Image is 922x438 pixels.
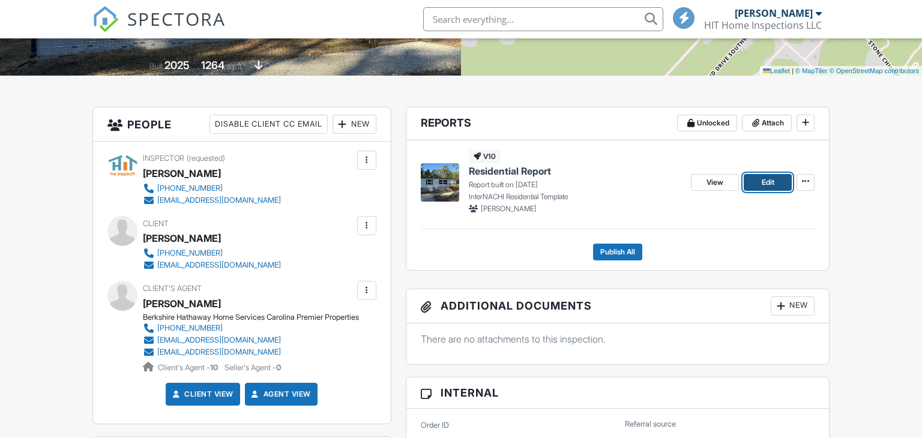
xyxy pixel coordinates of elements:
[143,194,281,206] a: [EMAIL_ADDRESS][DOMAIN_NAME]
[157,323,223,333] div: [PHONE_NUMBER]
[157,260,281,270] div: [EMAIL_ADDRESS][DOMAIN_NAME]
[143,229,221,247] div: [PERSON_NAME]
[157,196,281,205] div: [EMAIL_ADDRESS][DOMAIN_NAME]
[830,67,919,74] a: © OpenStreetMap contributors
[406,289,830,323] h3: Additional Documents
[92,16,226,41] a: SPECTORA
[210,363,218,372] strong: 10
[143,346,349,358] a: [EMAIL_ADDRESS][DOMAIN_NAME]
[226,62,243,71] span: sq. ft.
[92,6,119,32] img: The Best Home Inspection Software - Spectora
[209,115,328,134] div: Disable Client CC Email
[143,259,281,271] a: [EMAIL_ADDRESS][DOMAIN_NAME]
[143,247,281,259] a: [PHONE_NUMBER]
[143,154,184,163] span: Inspector
[170,388,234,400] a: Client View
[795,67,828,74] a: © MapTiler
[423,7,663,31] input: Search everything...
[763,67,790,74] a: Leaflet
[187,154,225,163] span: (requested)
[421,420,449,431] label: Order ID
[201,59,224,71] div: 1264
[93,107,391,142] h3: People
[249,388,311,400] a: Agent View
[143,322,349,334] a: [PHONE_NUMBER]
[704,19,822,31] div: HIT Home Inspections LLC
[735,7,813,19] div: [PERSON_NAME]
[421,332,815,346] p: There are no attachments to this inspection.
[143,313,359,322] div: Berkshire Hathaway Home Services Carolina Premier Properties
[792,67,794,74] span: |
[625,419,676,430] label: Referral source
[164,59,190,71] div: 2025
[406,377,830,409] h3: Internal
[143,182,281,194] a: [PHONE_NUMBER]
[771,296,815,316] div: New
[157,248,223,258] div: [PHONE_NUMBER]
[127,6,226,31] span: SPECTORA
[276,363,281,372] strong: 0
[143,284,202,293] span: Client's Agent
[224,363,281,372] span: Seller's Agent -
[143,164,221,182] div: [PERSON_NAME]
[157,335,281,345] div: [EMAIL_ADDRESS][DOMAIN_NAME]
[157,184,223,193] div: [PHONE_NUMBER]
[143,295,221,313] a: [PERSON_NAME]
[143,219,169,228] span: Client
[333,115,376,134] div: New
[157,347,281,357] div: [EMAIL_ADDRESS][DOMAIN_NAME]
[265,62,302,71] span: crawlspace
[158,363,220,372] span: Client's Agent -
[149,62,163,71] span: Built
[143,334,349,346] a: [EMAIL_ADDRESS][DOMAIN_NAME]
